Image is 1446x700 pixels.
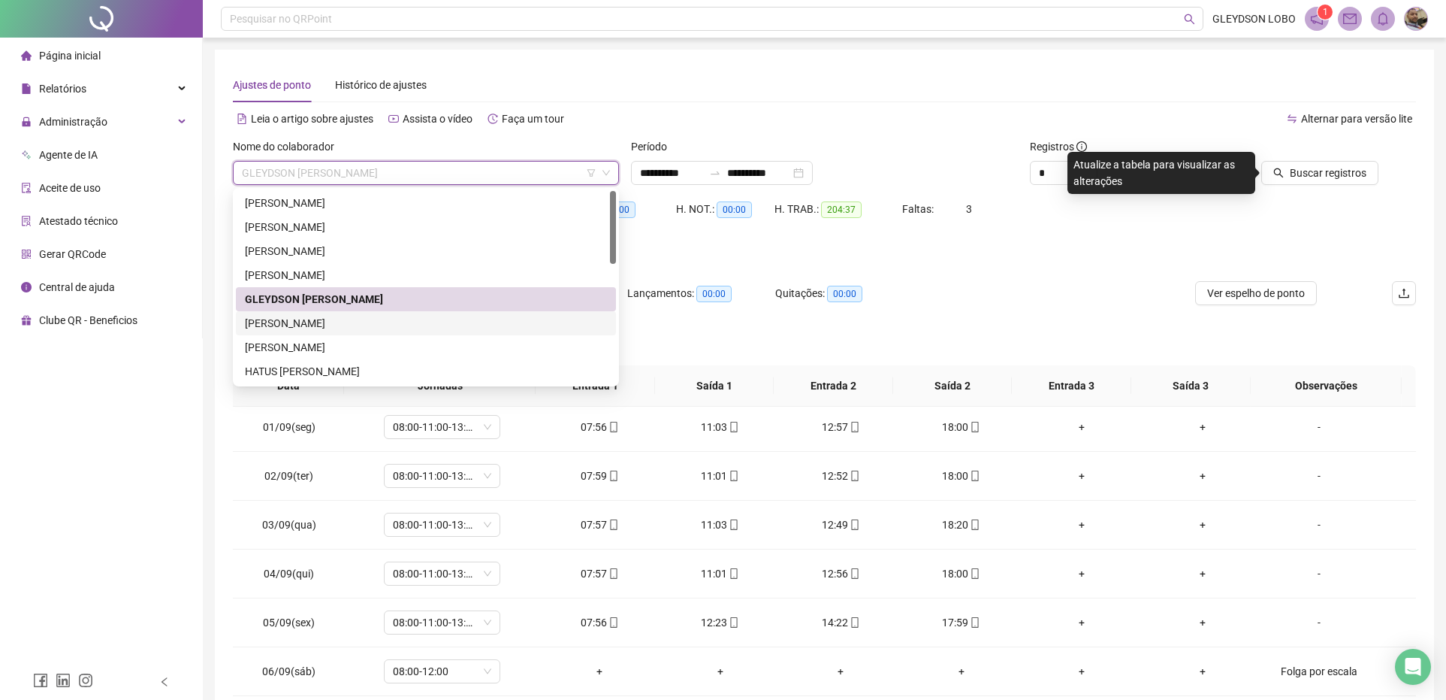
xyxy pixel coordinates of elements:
span: 1 [1323,7,1328,17]
span: 04/09(qui) [264,568,314,580]
div: 12:56 [792,565,889,582]
th: Entrada 2 [774,365,893,407]
span: 08:00-11:00-13:00-18:00 [393,611,491,634]
div: + [1154,419,1250,435]
div: H. TRAB.: [774,201,902,218]
div: 12:49 [792,517,889,533]
span: mobile [727,617,739,628]
div: + [1034,565,1130,582]
div: 07:56 [551,614,648,631]
span: info-circle [21,282,32,292]
button: Ver espelho de ponto [1195,281,1317,305]
span: 05/09(sex) [263,617,315,629]
div: + [1154,614,1250,631]
span: filter [587,168,596,177]
div: - [1275,419,1363,435]
span: 06/09(sáb) [262,665,315,677]
div: Open Intercom Messenger [1395,649,1431,685]
div: 12:23 [672,614,768,631]
div: 11:01 [672,565,768,582]
div: + [913,663,1009,680]
div: 11:03 [672,419,768,435]
span: file-text [237,114,247,124]
span: youtube [388,114,399,124]
div: - [1275,614,1363,631]
div: 07:56 [551,419,648,435]
div: 18:00 [913,419,1009,435]
span: mobile [727,520,739,530]
span: mobile [968,520,980,530]
span: instagram [78,673,93,688]
div: Quitações: [775,285,923,302]
span: mobile [968,471,980,481]
span: Ver espelho de ponto [1207,285,1305,302]
div: + [1034,517,1130,533]
div: 18:20 [913,517,1009,533]
span: Alternar para versão lite [1301,113,1412,125]
div: + [1154,517,1250,533]
span: 08:00-11:00-13:00-18:00 [393,514,491,536]
span: Atestado técnico [39,215,118,227]
th: Data [233,365,344,407]
span: mobile [727,568,739,579]
span: search [1273,168,1284,178]
div: 11:01 [672,468,768,484]
button: Buscar registros [1261,161,1378,185]
span: GLEYDSON ANTONIO FERREIRA LOBO [242,162,610,184]
span: swap [1287,114,1297,124]
span: mobile [607,422,619,432]
div: + [551,663,648,680]
div: GLEYDSON [PERSON_NAME] [245,291,607,308]
span: mobile [968,422,980,432]
span: search [1184,14,1195,25]
div: 17:59 [913,614,1009,631]
div: GUILHERME DE JESUS SOUZA [236,311,616,335]
span: mobile [727,471,739,481]
span: mobile [607,617,619,628]
div: + [1034,663,1130,680]
span: mobile [727,422,739,432]
div: H. NOT.: [676,201,774,218]
span: mobile [607,568,619,579]
div: DIEGO GONCALVES DIAS DA SILVA [236,239,616,263]
span: Aceite de uso [39,182,101,194]
span: history [488,114,498,124]
span: Leia o artigo sobre ajustes [251,113,373,125]
div: [PERSON_NAME] [245,243,607,259]
sup: 1 [1318,5,1333,20]
span: 00:00 [717,202,752,218]
div: 12:52 [792,468,889,484]
div: 18:00 [913,565,1009,582]
span: mail [1343,12,1357,26]
span: Buscar registros [1290,165,1366,181]
div: Lançamentos: [627,285,775,302]
span: mobile [968,617,980,628]
span: home [21,50,32,61]
span: linkedin [56,673,71,688]
img: 75853 [1405,8,1427,30]
span: mobile [848,617,860,628]
span: Registros [1030,138,1087,155]
span: mobile [848,520,860,530]
div: [PERSON_NAME] [245,339,607,356]
span: 03/09(qua) [262,519,316,531]
span: 02/09(ter) [264,470,313,482]
span: 08:00-11:00-13:00-18:00 [393,465,491,487]
span: Central de ajuda [39,281,115,293]
span: Administração [39,116,107,128]
span: Clube QR - Beneficios [39,314,137,326]
span: mobile [848,568,860,579]
span: 08:00-11:00-13:00-18:00 [393,562,491,585]
span: Histórico de ajustes [335,79,427,91]
span: GLEYDSON LOBO [1212,11,1296,27]
span: 00:00 [696,286,732,302]
span: mobile [968,568,980,579]
div: + [1034,419,1130,435]
div: EDUARDO COSTA [236,263,616,287]
span: mobile [607,471,619,481]
span: mobile [607,520,619,530]
div: [PERSON_NAME] [245,195,607,211]
label: Período [631,138,677,155]
span: notification [1310,12,1324,26]
span: mobile [848,422,860,432]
